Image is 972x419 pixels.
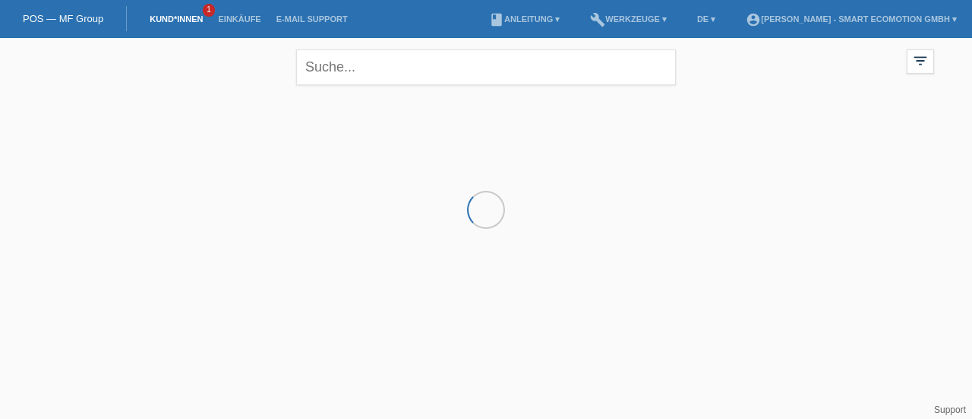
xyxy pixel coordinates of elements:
a: buildWerkzeuge ▾ [582,14,674,24]
i: book [489,12,504,27]
i: build [590,12,605,27]
a: bookAnleitung ▾ [481,14,567,24]
a: E-Mail Support [269,14,355,24]
a: POS — MF Group [23,13,103,24]
i: account_circle [746,12,761,27]
a: Einkäufe [210,14,268,24]
span: 1 [203,4,215,17]
a: account_circle[PERSON_NAME] - Smart Ecomotion GmbH ▾ [738,14,964,24]
a: Kund*innen [142,14,210,24]
i: filter_list [912,52,929,69]
a: DE ▾ [690,14,723,24]
input: Suche... [296,49,676,85]
a: Support [934,405,966,415]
